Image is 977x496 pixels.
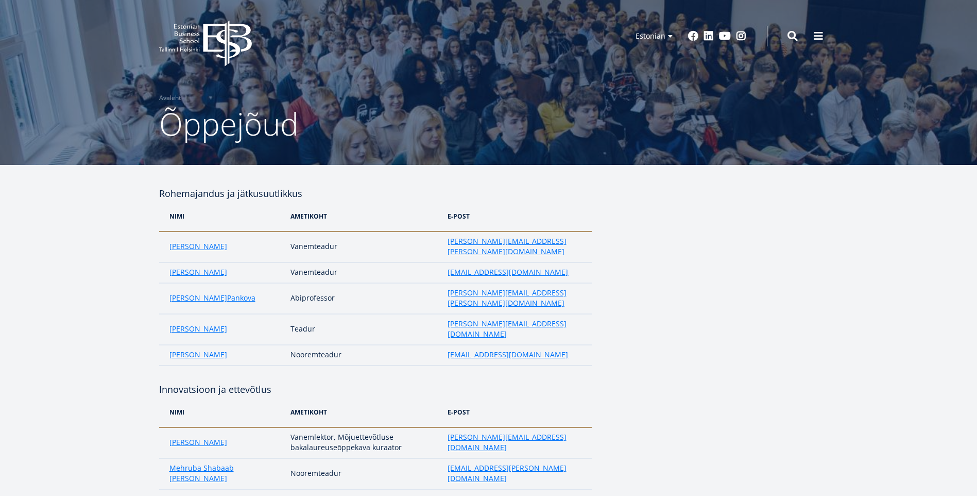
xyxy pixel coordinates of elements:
a: [PERSON_NAME][EMAIL_ADDRESS][PERSON_NAME][DOMAIN_NAME] [448,236,581,257]
a: [PERSON_NAME][EMAIL_ADDRESS][DOMAIN_NAME] [448,432,581,453]
td: Vanemlektor, Mõjuettevõtluse bakalaureuseōppekava kuraator [285,427,442,458]
td: Nooremteadur [285,458,442,489]
th: Ametikoht [285,397,442,427]
a: Facebook [688,31,698,41]
a: [PERSON_NAME] [169,437,227,448]
a: Avaleht [159,93,181,103]
a: [PERSON_NAME] [169,241,227,252]
a: [EMAIL_ADDRESS][DOMAIN_NAME] [448,267,568,277]
td: Teadur [285,314,442,345]
span: Õppejõud [159,103,299,145]
a: [EMAIL_ADDRESS][DOMAIN_NAME] [448,350,568,360]
a: [PERSON_NAME] [169,324,227,334]
td: Vanemteadur [285,232,442,262]
th: Ametikoht [285,201,442,232]
h4: Rohemajandus ja jätkusuutlikkus [159,186,592,201]
a: [PERSON_NAME] [169,350,227,360]
a: [PERSON_NAME] [169,267,227,277]
a: [PERSON_NAME] [169,293,227,303]
h4: Innovatsioon ja ettevõtlus [159,382,592,397]
a: [EMAIL_ADDRESS][PERSON_NAME][DOMAIN_NAME] [448,463,581,484]
th: e-post [442,397,591,427]
a: Linkedin [704,31,714,41]
td: Vanemteadur [285,262,442,283]
th: NIMi [159,201,286,232]
td: Nooremteadur [285,345,442,366]
th: NIMi [159,397,286,427]
td: Abiprofessor [285,283,442,314]
a: Mehruba Shabaab [169,463,234,473]
a: [PERSON_NAME][EMAIL_ADDRESS][DOMAIN_NAME] [448,319,581,339]
a: Youtube [719,31,731,41]
a: Instagram [736,31,746,41]
a: [PERSON_NAME][EMAIL_ADDRESS][PERSON_NAME][DOMAIN_NAME] [448,288,581,308]
a: Pankova [227,293,255,303]
th: e-post [442,201,591,232]
a: [PERSON_NAME] [169,473,227,484]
